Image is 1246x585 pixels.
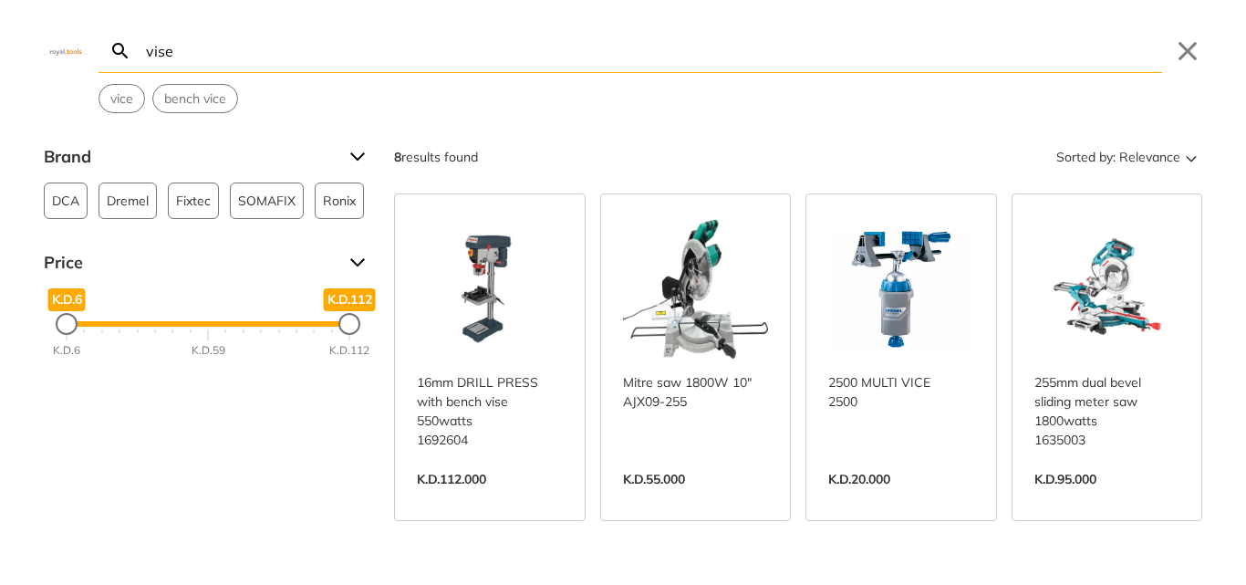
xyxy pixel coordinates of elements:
button: Ronix [315,183,364,219]
div: Suggestion: vice [99,84,145,113]
svg: Search [109,40,131,62]
span: Relevance [1119,142,1180,172]
span: bench vice [164,89,226,109]
div: Maximum Price [338,313,360,335]
div: K.D.6 [53,342,80,359]
img: Close [44,47,88,55]
div: Minimum Price [56,313,78,335]
button: Dremel [99,183,157,219]
div: K.D.59 [192,342,225,359]
strong: 8 [394,149,401,165]
div: results found [394,142,478,172]
button: Select suggestion: vice [99,85,144,112]
span: Ronix [323,183,356,218]
span: Price [44,248,336,277]
button: DCA [44,183,88,219]
span: vice [110,89,133,109]
span: Fixtec [176,183,211,218]
button: Fixtec [168,183,219,219]
span: Dremel [107,183,149,218]
span: DCA [52,183,79,218]
div: K.D.112 [329,342,369,359]
button: SOMAFIX [230,183,304,219]
span: SOMAFIX [238,183,296,218]
div: Suggestion: bench vice [152,84,238,113]
svg: Sort [1180,146,1202,168]
input: Search… [142,29,1162,72]
button: Close [1173,37,1202,66]
button: Select suggestion: bench vice [153,85,237,112]
span: Brand [44,142,336,172]
button: Sorted by:Relevance Sort [1053,142,1202,172]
